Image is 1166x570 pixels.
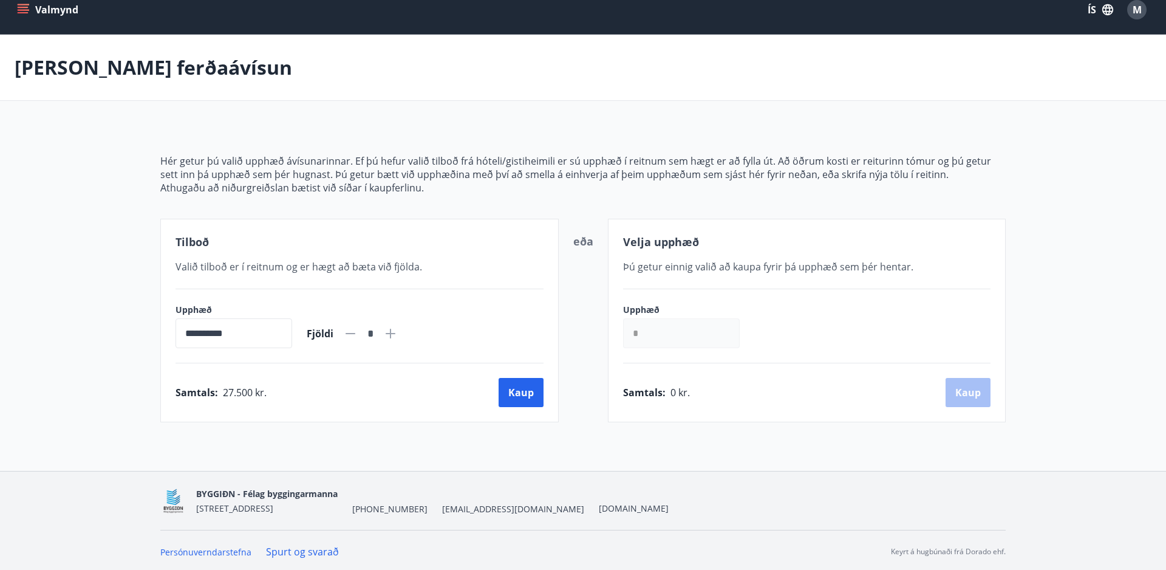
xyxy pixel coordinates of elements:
[176,260,422,273] span: Valið tilboð er í reitnum og er hægt að bæta við fjölda.
[160,546,251,558] a: Persónuverndarstefna
[176,235,209,249] span: Tilboð
[623,235,699,249] span: Velja upphæð
[573,234,593,249] span: eða
[891,546,1006,557] p: Keyrt á hugbúnaði frá Dorado ehf.
[160,488,186,514] img: BKlGVmlTW1Qrz68WFGMFQUcXHWdQd7yePWMkvn3i.png
[266,545,339,558] a: Spurt og svarað
[160,181,1006,194] p: Athugaðu að niðurgreiðslan bætist við síðar í kaupferlinu.
[352,503,428,515] span: [PHONE_NUMBER]
[499,378,544,407] button: Kaup
[307,327,333,340] span: Fjöldi
[196,503,273,514] span: [STREET_ADDRESS]
[176,304,292,316] label: Upphæð
[160,154,1006,181] p: Hér getur þú valið upphæð ávísunarinnar. Ef þú hefur valið tilboð frá hóteli/gistiheimili er sú u...
[623,304,752,316] label: Upphæð
[623,386,666,399] span: Samtals :
[599,503,669,514] a: [DOMAIN_NAME]
[1133,3,1142,16] span: M
[176,386,218,399] span: Samtals :
[670,386,690,399] span: 0 kr.
[196,488,338,500] span: BYGGIÐN - Félag byggingarmanna
[623,260,913,273] span: Þú getur einnig valið að kaupa fyrir þá upphæð sem þér hentar.
[223,386,267,399] span: 27.500 kr.
[442,503,584,515] span: [EMAIL_ADDRESS][DOMAIN_NAME]
[15,54,292,81] p: [PERSON_NAME] ferðaávísun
